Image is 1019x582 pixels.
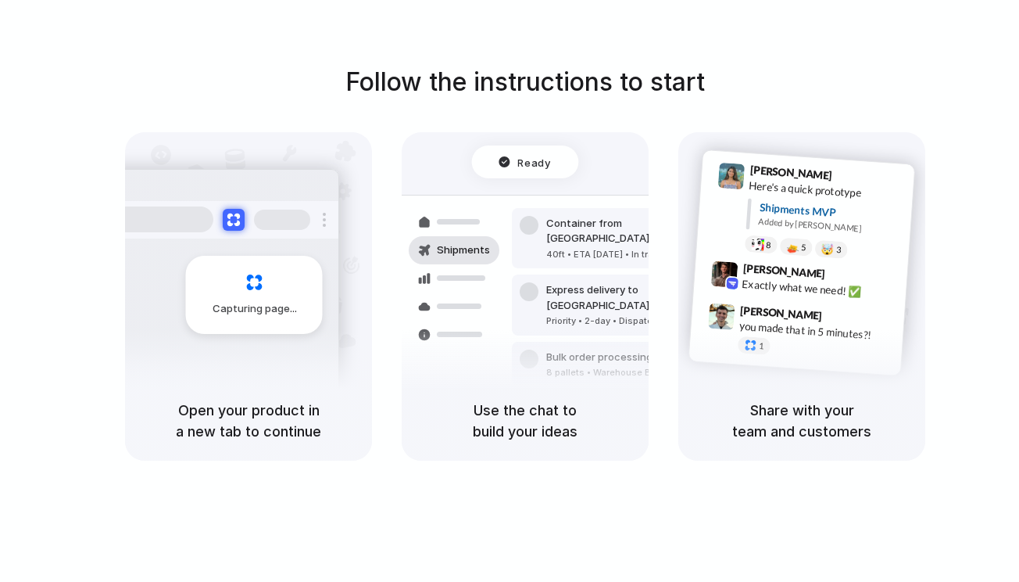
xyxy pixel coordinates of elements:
[827,309,859,328] span: 9:47 AM
[759,342,764,350] span: 1
[821,243,835,255] div: 🤯
[345,63,705,101] h1: Follow the instructions to start
[546,314,715,328] div: Priority • 2-day • Dispatched
[758,215,902,238] div: Added by [PERSON_NAME]
[801,243,806,252] span: 5
[546,216,715,246] div: Container from [GEOGRAPHIC_DATA]
[740,301,823,324] span: [PERSON_NAME]
[742,260,825,282] span: [PERSON_NAME]
[749,161,832,184] span: [PERSON_NAME]
[144,400,353,442] h5: Open your product in a new tab to continue
[836,246,842,254] span: 3
[742,275,898,302] div: Exactly what we need! ✅
[766,240,771,249] span: 8
[738,318,895,344] div: you made that in 5 minutes?!
[749,177,905,203] div: Here's a quick prototype
[420,400,630,442] h5: Use the chat to build your ideas
[697,400,906,442] h5: Share with your team and customers
[837,168,869,187] span: 9:41 AM
[546,282,715,313] div: Express delivery to [GEOGRAPHIC_DATA]
[546,350,692,365] div: Bulk order processing
[830,267,862,286] span: 9:42 AM
[759,199,903,225] div: Shipments MVP
[437,242,490,258] span: Shipments
[546,248,715,261] div: 40ft • ETA [DATE] • In transit
[546,366,692,379] div: 8 pallets • Warehouse B • Packed
[213,301,299,317] span: Capturing page
[518,154,551,170] span: Ready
